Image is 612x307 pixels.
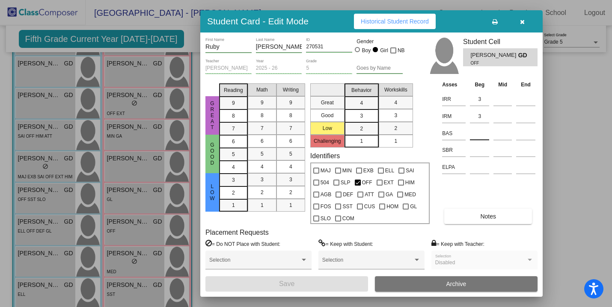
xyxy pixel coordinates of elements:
span: 4 [394,99,397,106]
span: COM [342,213,354,224]
span: 3 [261,176,264,183]
input: assessment [442,110,466,123]
span: 1 [289,201,292,209]
span: FOS [321,201,331,212]
span: Writing [283,86,299,94]
label: = Keep with Student: [318,239,373,248]
span: 6 [232,138,235,145]
span: SLP [341,177,351,188]
span: Archive [446,280,466,287]
label: Identifiers [310,152,340,160]
input: Enter ID [306,44,352,50]
span: 3 [360,112,363,120]
span: Math [256,86,268,94]
span: [PERSON_NAME] [470,51,518,60]
span: 6 [289,137,292,145]
span: OFF [470,60,512,66]
th: Asses [440,80,468,89]
span: 4 [232,163,235,171]
span: Notes [480,213,496,220]
input: assessment [442,93,466,106]
span: 6 [261,137,264,145]
span: 4 [360,99,363,107]
span: 1 [360,137,363,145]
input: assessment [442,127,466,140]
span: 5 [261,150,264,158]
span: ELL [385,165,394,176]
span: GD [518,51,530,60]
span: 7 [232,125,235,133]
button: Save [205,276,368,292]
span: GA [386,189,393,200]
span: SLO [321,213,331,224]
span: MED [404,189,416,200]
th: Beg [468,80,491,89]
mat-label: Gender [357,38,403,45]
label: = Keep with Teacher: [431,239,484,248]
span: ATT [365,189,374,200]
span: EXB [363,165,374,176]
span: 7 [261,124,264,132]
span: OFF [362,177,372,188]
input: assessment [442,161,466,174]
span: 2 [394,124,397,132]
span: 9 [289,99,292,106]
span: 2 [289,189,292,196]
span: Disabled [435,260,455,266]
input: teacher [205,65,252,71]
div: Boy [362,47,371,54]
span: HOM [386,201,398,212]
span: SAI [406,165,414,176]
span: 9 [261,99,264,106]
span: Reading [224,86,243,94]
span: 4 [289,163,292,171]
span: GL [410,201,417,212]
label: = Do NOT Place with Student: [205,239,280,248]
div: Girl [380,47,388,54]
span: NB [398,45,405,56]
span: 1 [394,137,397,145]
input: grade [306,65,352,71]
span: 1 [261,201,264,209]
span: 3 [394,112,397,119]
button: Historical Student Record [354,14,436,29]
button: Notes [444,209,532,224]
th: Mid [491,80,514,89]
span: 2 [261,189,264,196]
span: Workskills [384,86,407,94]
span: 9 [232,99,235,107]
span: CUS [364,201,375,212]
span: 504 [321,177,329,188]
span: 3 [232,176,235,184]
span: 4 [261,163,264,171]
span: DEF [343,189,353,200]
span: 8 [261,112,264,119]
span: 3 [289,176,292,183]
span: Good [208,142,216,166]
h3: Student Cell [463,38,538,46]
span: Historical Student Record [361,18,429,25]
button: Archive [375,276,538,292]
span: Great [208,100,216,130]
input: goes by name [357,65,403,71]
input: assessment [442,144,466,156]
label: Placement Requests [205,228,269,236]
span: SST [342,201,352,212]
span: MIN [342,165,352,176]
th: End [514,80,538,89]
span: 2 [360,125,363,133]
span: EXT [384,177,394,188]
h3: Student Card - Edit Mode [207,16,309,27]
span: Behavior [351,86,371,94]
span: Low [208,183,216,201]
span: 5 [289,150,292,158]
span: AGB [321,189,331,200]
span: 8 [289,112,292,119]
span: 2 [232,189,235,197]
span: Save [279,280,294,287]
span: 7 [289,124,292,132]
span: HIM [405,177,415,188]
span: 8 [232,112,235,120]
span: 1 [232,201,235,209]
span: 5 [232,151,235,158]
